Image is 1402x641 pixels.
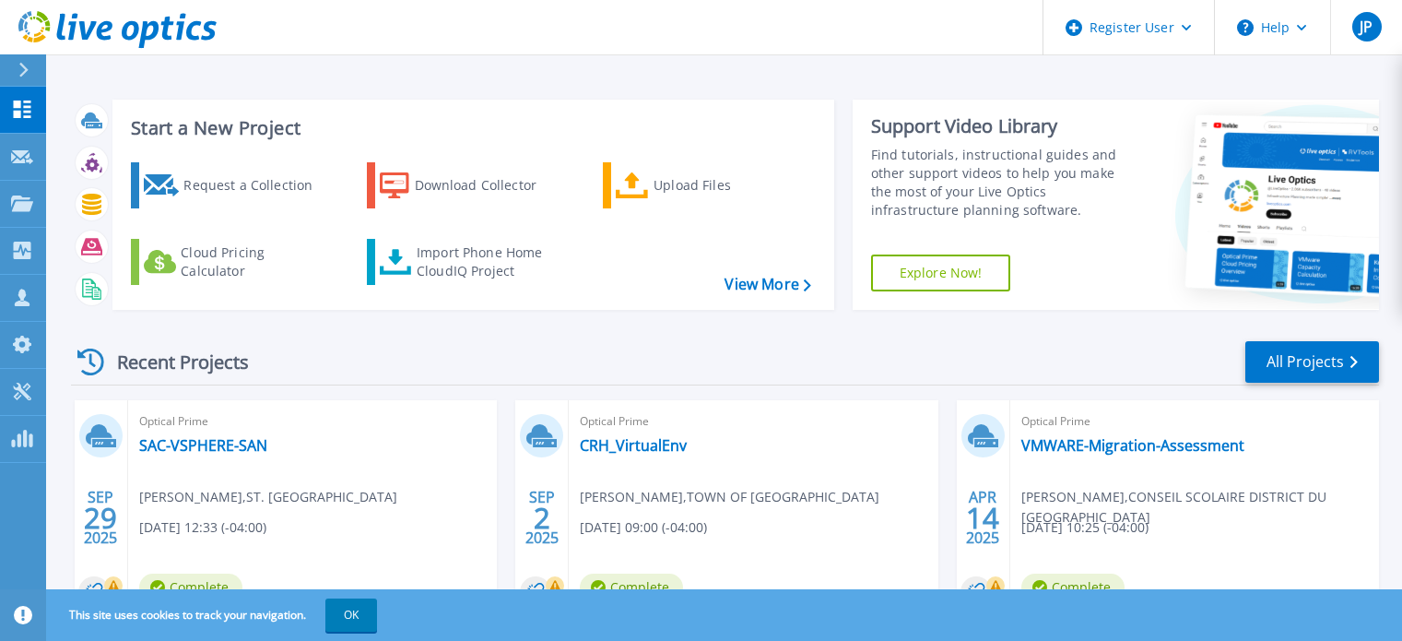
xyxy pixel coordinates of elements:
span: Optical Prime [580,411,926,432]
span: [DATE] 12:33 (-04:00) [139,517,266,538]
div: Import Phone Home CloudIQ Project [417,243,560,280]
span: [PERSON_NAME] , CONSEIL SCOLAIRE DISTRICT DU [GEOGRAPHIC_DATA] [1021,487,1379,528]
a: Request a Collection [131,162,336,208]
a: CRH_VirtualEnv [580,436,687,455]
div: Request a Collection [183,167,331,204]
span: This site uses cookies to track your navigation. [51,599,377,632]
a: Upload Files [603,162,808,208]
a: All Projects [1245,341,1379,383]
span: Optical Prime [1021,411,1368,432]
a: VMWARE-Migration-Assessment [1021,436,1244,455]
div: Cloud Pricing Calculator [181,243,328,280]
span: 14 [966,510,999,526]
div: Support Video Library [871,114,1136,138]
div: APR 2025 [965,484,1000,552]
h3: Start a New Project [131,118,810,138]
a: Explore Now! [871,255,1011,291]
span: Optical Prime [139,411,486,432]
span: [PERSON_NAME] , ST. [GEOGRAPHIC_DATA] [139,487,397,507]
span: Complete [580,574,683,601]
span: 29 [84,510,117,526]
a: SAC-VSPHERE-SAN [139,436,267,455]
div: Find tutorials, instructional guides and other support videos to help you make the most of your L... [871,146,1136,220]
div: SEP 2025 [524,484,560,552]
span: [DATE] 09:00 (-04:00) [580,517,707,538]
a: Cloud Pricing Calculator [131,239,336,285]
button: OK [325,599,377,632]
span: 2 [534,510,550,526]
div: Recent Projects [71,339,274,385]
span: Complete [139,574,242,601]
div: Upload Files [654,167,801,204]
span: [PERSON_NAME] , TOWN OF [GEOGRAPHIC_DATA] [580,487,879,507]
div: SEP 2025 [83,484,118,552]
a: Download Collector [367,162,572,208]
span: [DATE] 10:25 (-04:00) [1021,517,1149,538]
a: View More [725,276,810,293]
div: Download Collector [415,167,562,204]
span: JP [1360,19,1373,34]
span: Complete [1021,574,1125,601]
